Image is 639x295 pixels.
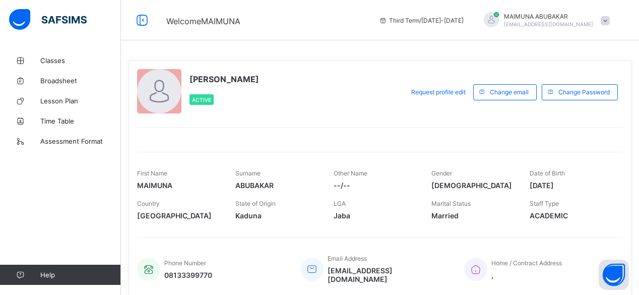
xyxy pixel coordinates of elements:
span: Lesson Plan [40,97,121,105]
span: Assessment Format [40,137,121,145]
span: State of Origin [235,200,276,207]
span: Help [40,271,120,279]
span: ABUBAKAR [235,181,318,190]
span: Home / Contract Address [491,259,562,267]
span: Broadsheet [40,77,121,85]
span: [DATE] [530,181,613,190]
span: Phone Number [164,259,206,267]
span: MAIMUNA [137,181,220,190]
span: Marital Status [431,200,471,207]
span: , [491,271,562,279]
span: Staff Type [530,200,559,207]
span: Change Password [558,88,610,96]
span: First Name [137,169,167,177]
span: Married [431,211,515,220]
span: Welcome MAIMUNA [166,16,240,26]
span: [DEMOGRAPHIC_DATA] [431,181,515,190]
button: Open asap [599,260,629,290]
span: Active [192,97,211,103]
span: Surname [235,169,261,177]
span: Kaduna [235,211,318,220]
span: Country [137,200,160,207]
span: Classes [40,56,121,65]
span: 08133399770 [164,271,212,279]
span: Email Address [328,255,367,262]
span: Other Name [334,169,367,177]
div: MAIMUNAABUBAKAR [474,12,615,29]
span: ACADEMIC [530,211,613,220]
span: Time Table [40,117,121,125]
span: Request profile edit [411,88,466,96]
span: [EMAIL_ADDRESS][DOMAIN_NAME] [328,266,450,283]
span: [GEOGRAPHIC_DATA] [137,211,220,220]
span: Date of Birth [530,169,565,177]
span: MAIMUNA ABUBAKAR [504,13,593,20]
span: LGA [334,200,346,207]
span: session/term information [379,17,464,24]
span: Jaba [334,211,417,220]
span: --/-- [334,181,417,190]
span: [PERSON_NAME] [189,74,259,84]
span: Change email [490,88,529,96]
span: Gender [431,169,452,177]
span: [EMAIL_ADDRESS][DOMAIN_NAME] [504,21,593,27]
img: safsims [9,9,87,30]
